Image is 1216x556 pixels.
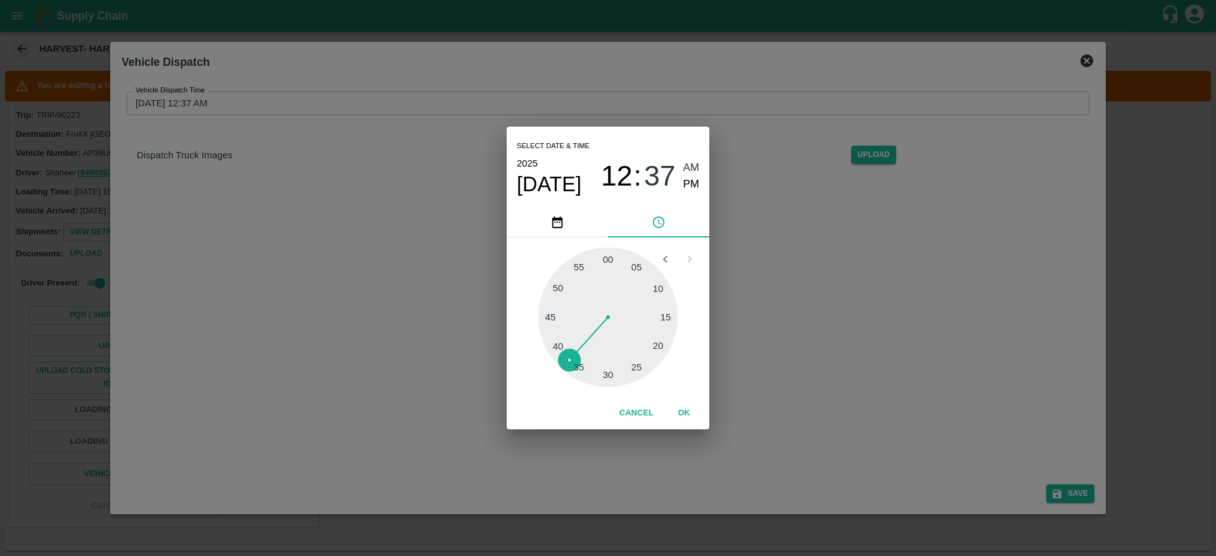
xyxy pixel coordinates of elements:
button: pick date [507,207,608,237]
button: [DATE] [517,172,581,197]
button: pick time [608,207,709,237]
span: Select date & time [517,137,590,156]
button: 37 [644,160,676,193]
button: 12 [601,160,633,193]
button: 2025 [517,155,538,172]
button: Open previous view [653,247,677,271]
span: : [634,160,642,193]
button: Cancel [614,402,659,424]
button: PM [683,176,700,193]
button: OK [664,402,704,424]
button: AM [683,160,700,177]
